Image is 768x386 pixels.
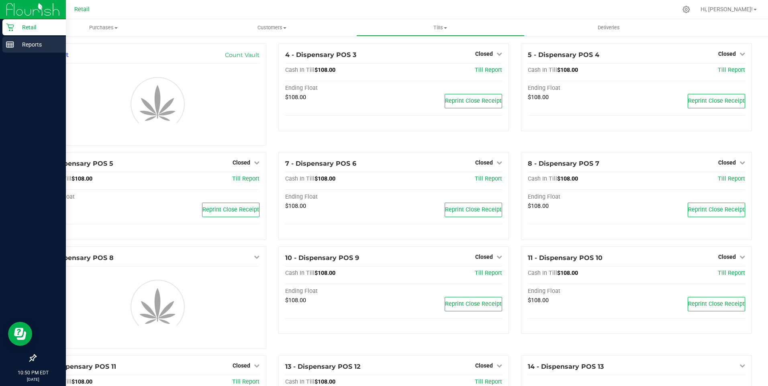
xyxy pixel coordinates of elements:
p: [DATE] [4,376,62,382]
span: Reprint Close Receipt [688,98,745,104]
span: 8 - Dispensary POS 7 [528,160,599,167]
span: 14 - Dispensary POS 13 [528,363,604,370]
a: Till Report [718,270,745,276]
button: Reprint Close Receipt [445,94,502,108]
span: Cash In Till [285,378,315,385]
span: $108.00 [528,297,549,304]
a: Till Report [475,175,502,182]
a: Till Report [232,175,259,182]
a: Till Report [718,67,745,73]
a: Till Report [475,67,502,73]
span: 7 - Dispensary POS 6 [285,160,356,167]
a: Customers [188,19,356,36]
span: $108.00 [315,270,335,276]
span: Cash In Till [528,67,557,73]
button: Reprint Close Receipt [688,297,745,311]
span: Closed [718,51,736,57]
span: $108.00 [528,203,549,209]
span: $108.00 [557,270,578,276]
span: $108.00 [315,67,335,73]
span: 12 - Dispensary POS 11 [42,363,116,370]
a: Till Report [232,378,259,385]
span: $108.00 [528,94,549,101]
span: 4 - Dispensary POS 3 [285,51,356,59]
span: $108.00 [557,175,578,182]
p: Reports [14,40,62,49]
div: Ending Float [285,288,394,295]
span: 5 - Dispensary POS 4 [528,51,599,59]
p: Retail [14,22,62,32]
div: Manage settings [681,6,691,13]
a: Deliveries [525,19,693,36]
a: Till Report [718,175,745,182]
span: Reprint Close Receipt [445,301,502,307]
span: Closed [233,362,250,369]
span: Closed [475,254,493,260]
a: Tills [356,19,525,36]
div: Ending Float [528,288,636,295]
button: Reprint Close Receipt [688,94,745,108]
span: Reprint Close Receipt [202,206,259,213]
div: Ending Float [285,193,394,201]
span: Reprint Close Receipt [445,206,502,213]
span: $108.00 [71,378,92,385]
a: Till Report [475,270,502,276]
button: Reprint Close Receipt [445,297,502,311]
button: Reprint Close Receipt [202,203,259,217]
span: 10 - Dispensary POS 9 [285,254,359,262]
span: Cash In Till [528,270,557,276]
a: Count Vault [225,51,259,59]
span: Closed [475,51,493,57]
iframe: Resource center [8,322,32,346]
span: Customers [188,24,355,31]
span: 11 - Dispensary POS 10 [528,254,603,262]
span: $108.00 [285,203,306,209]
span: Reprint Close Receipt [688,301,745,307]
span: Closed [475,159,493,166]
p: 10:50 PM EDT [4,369,62,376]
span: $108.00 [285,94,306,101]
button: Reprint Close Receipt [445,203,502,217]
span: Retail [74,6,90,13]
span: $108.00 [315,378,335,385]
span: $108.00 [71,175,92,182]
span: Closed [233,159,250,166]
div: Ending Float [42,193,151,201]
inline-svg: Retail [6,23,14,31]
span: Closed [718,159,736,166]
span: Cash In Till [285,270,315,276]
div: Ending Float [528,193,636,201]
span: Reprint Close Receipt [445,98,502,104]
span: Purchases [19,24,188,31]
a: Till Report [475,378,502,385]
span: Cash In Till [285,67,315,73]
span: $108.00 [557,67,578,73]
span: Tills [357,24,524,31]
span: Hi, [PERSON_NAME]! [701,6,753,12]
button: Reprint Close Receipt [688,203,745,217]
span: 6 - Dispensary POS 5 [42,160,113,167]
span: Reprint Close Receipt [688,206,745,213]
span: Deliveries [587,24,631,31]
div: Ending Float [528,85,636,92]
inline-svg: Reports [6,41,14,49]
span: $108.00 [315,175,335,182]
a: Purchases [19,19,188,36]
span: Closed [475,362,493,369]
span: Closed [718,254,736,260]
span: Cash In Till [285,175,315,182]
span: Cash In Till [528,175,557,182]
span: $108.00 [285,297,306,304]
div: Ending Float [285,85,394,92]
span: 13 - Dispensary POS 12 [285,363,360,370]
span: 9 - Dispensary POS 8 [42,254,114,262]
